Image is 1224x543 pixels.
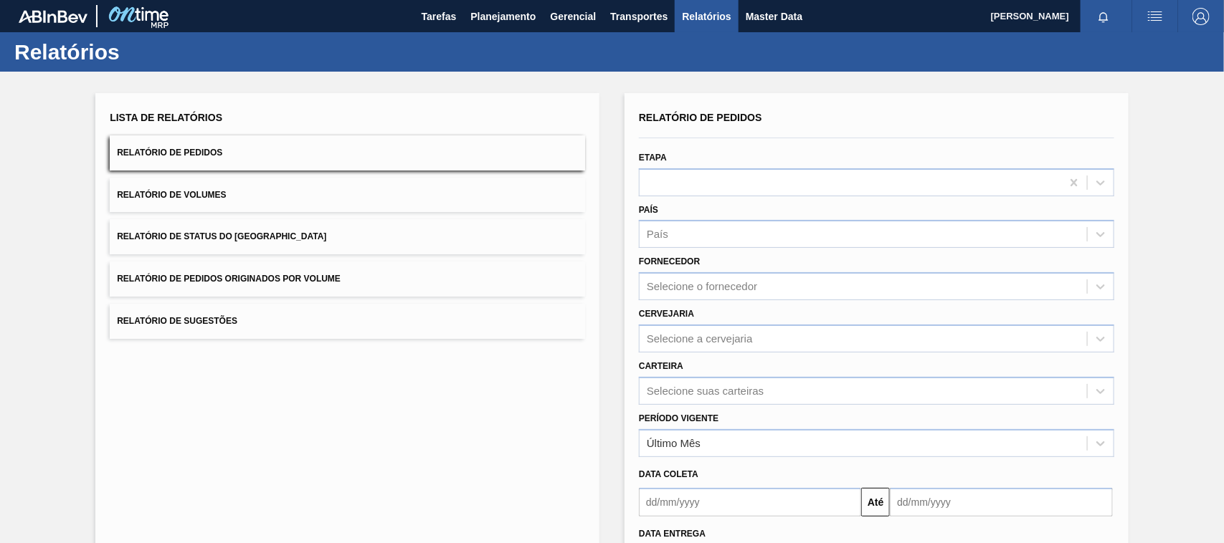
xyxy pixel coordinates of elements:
[890,488,1112,516] input: dd/mm/yyyy
[117,190,226,200] span: Relatório de Volumes
[639,112,762,123] span: Relatório de Pedidos
[682,8,731,25] span: Relatórios
[1081,6,1126,27] button: Notificações
[117,274,341,284] span: Relatório de Pedidos Originados por Volume
[110,178,585,213] button: Relatório de Volumes
[639,529,706,539] span: Data entrega
[639,361,683,371] label: Carteira
[639,309,694,319] label: Cervejaria
[110,304,585,339] button: Relatório de Sugestões
[639,205,658,215] label: País
[639,413,718,423] label: Período Vigente
[422,8,457,25] span: Tarefas
[746,8,802,25] span: Master Data
[639,256,700,266] label: Fornecedor
[19,10,87,23] img: TNhmsLtSVTkK8tSr43FrP2fwEKptu5GPRR3wAAAABJRU5ErkJggg==
[551,8,597,25] span: Gerencial
[861,488,890,516] button: Até
[1147,8,1164,25] img: userActions
[647,332,753,345] div: Selecione a cervejaria
[639,469,698,479] span: Data coleta
[639,488,861,516] input: dd/mm/yyyy
[647,229,668,241] div: País
[14,44,269,60] h1: Relatórios
[647,385,764,397] div: Selecione suas carteiras
[1192,8,1210,25] img: Logout
[110,261,585,297] button: Relatório de Pedidos Originados por Volume
[110,112,222,123] span: Lista de Relatórios
[639,153,667,163] label: Etapa
[117,148,222,158] span: Relatório de Pedidos
[110,219,585,254] button: Relatório de Status do [GEOGRAPHIC_DATA]
[117,231,326,241] span: Relatório de Status do [GEOGRAPHIC_DATA]
[647,437,701,449] div: Último Mês
[110,135,585,170] button: Relatório de Pedidos
[470,8,536,25] span: Planejamento
[117,316,237,326] span: Relatório de Sugestões
[610,8,668,25] span: Transportes
[647,281,757,293] div: Selecione o fornecedor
